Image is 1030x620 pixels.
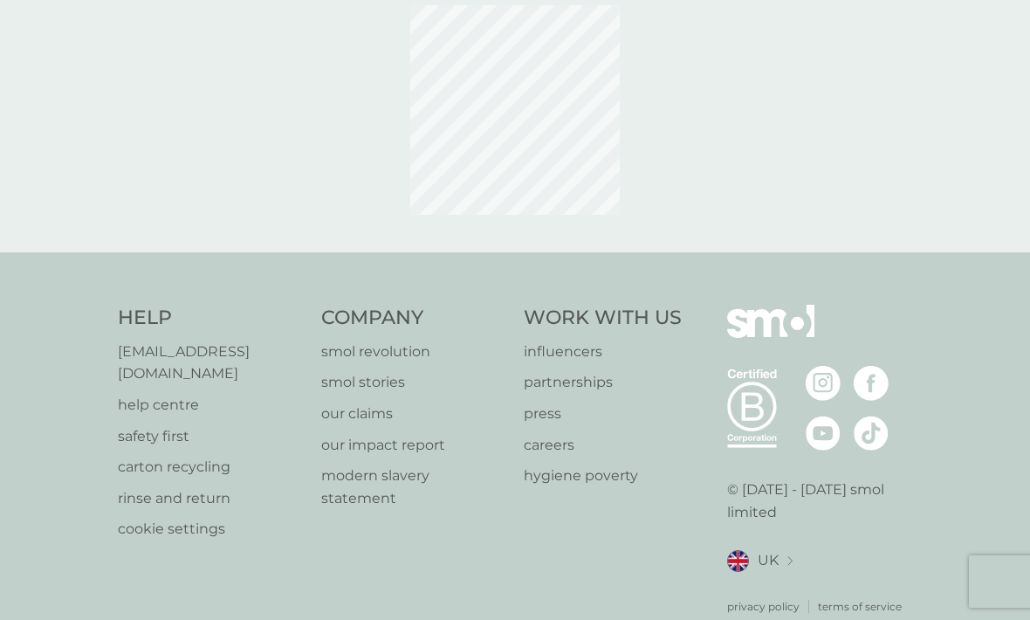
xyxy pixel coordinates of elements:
a: cookie settings [118,518,304,541]
img: visit the smol Tiktok page [854,416,889,451]
a: our claims [321,403,507,425]
a: influencers [524,341,682,363]
a: privacy policy [727,598,800,615]
img: visit the smol Facebook page [854,366,889,401]
h4: Help [118,305,304,332]
p: © [DATE] - [DATE] smol limited [727,479,913,523]
a: modern slavery statement [321,465,507,509]
a: press [524,403,682,425]
h4: Work With Us [524,305,682,332]
a: rinse and return [118,487,304,510]
a: careers [524,434,682,457]
img: visit the smol Instagram page [806,366,841,401]
a: smol stories [321,371,507,394]
img: visit the smol Youtube page [806,416,841,451]
span: UK [758,549,779,572]
a: our impact report [321,434,507,457]
a: help centre [118,394,304,417]
a: safety first [118,425,304,448]
h4: Company [321,305,507,332]
img: smol [727,305,814,364]
img: select a new location [787,556,793,566]
a: hygiene poverty [524,465,682,487]
a: partnerships [524,371,682,394]
a: terms of service [818,598,902,615]
a: [EMAIL_ADDRESS][DOMAIN_NAME] [118,341,304,385]
img: UK flag [727,550,749,572]
a: carton recycling [118,456,304,479]
a: smol revolution [321,341,507,363]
